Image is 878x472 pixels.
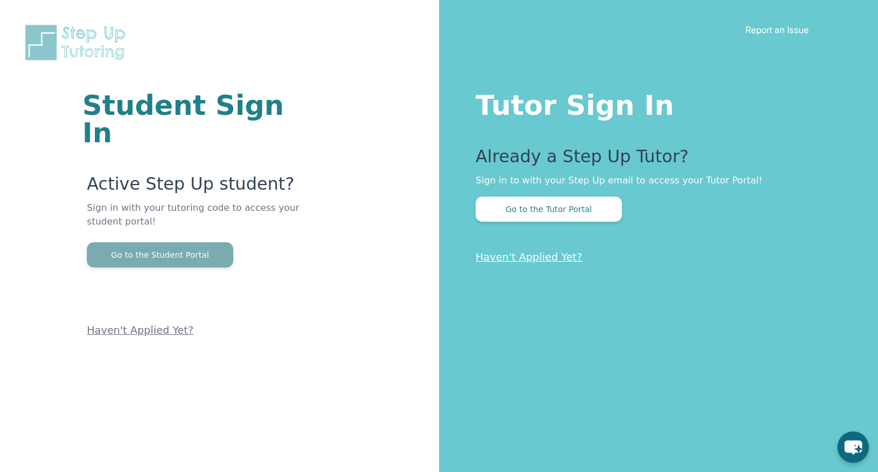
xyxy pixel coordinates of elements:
p: Already a Step Up Tutor? [476,146,832,174]
button: Go to the Tutor Portal [476,197,622,222]
h1: Tutor Sign In [476,87,832,119]
img: Step Up Tutoring horizontal logo [23,23,133,62]
p: Active Step Up student? [87,174,302,201]
a: Haven't Applied Yet? [476,251,582,263]
h1: Student Sign In [82,91,302,146]
a: Haven't Applied Yet? [87,324,194,336]
a: Report an Issue [745,24,809,35]
p: Sign in with your tutoring code to access your student portal! [87,201,302,242]
button: Go to the Student Portal [87,242,233,267]
p: Sign in to with your Step Up email to access your Tutor Portal! [476,174,832,187]
button: chat-button [837,431,869,463]
a: Go to the Student Portal [87,249,233,260]
a: Go to the Tutor Portal [476,203,622,214]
